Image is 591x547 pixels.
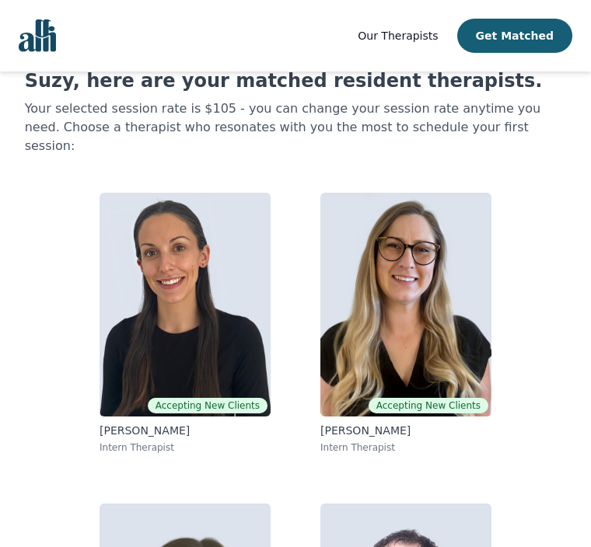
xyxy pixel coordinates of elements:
[358,26,438,45] a: Our Therapists
[320,441,491,454] p: Intern Therapist
[100,193,271,416] img: Leeann Sill
[25,68,567,93] h1: Suzy, here are your matched resident therapists.
[148,398,268,413] span: Accepting New Clients
[358,30,438,42] span: Our Therapists
[457,19,572,53] button: Get Matched
[369,398,488,413] span: Accepting New Clients
[25,99,567,155] p: Your selected session rate is $105 - you can change your session rate anytime you need. Choose a ...
[308,180,504,466] a: Amina PuracAccepting New Clients[PERSON_NAME]Intern Therapist
[320,423,491,438] p: [PERSON_NAME]
[100,441,271,454] p: Intern Therapist
[100,423,271,438] p: [PERSON_NAME]
[87,180,283,466] a: Leeann SillAccepting New Clients[PERSON_NAME]Intern Therapist
[19,19,56,52] img: alli logo
[320,193,491,416] img: Amina Purac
